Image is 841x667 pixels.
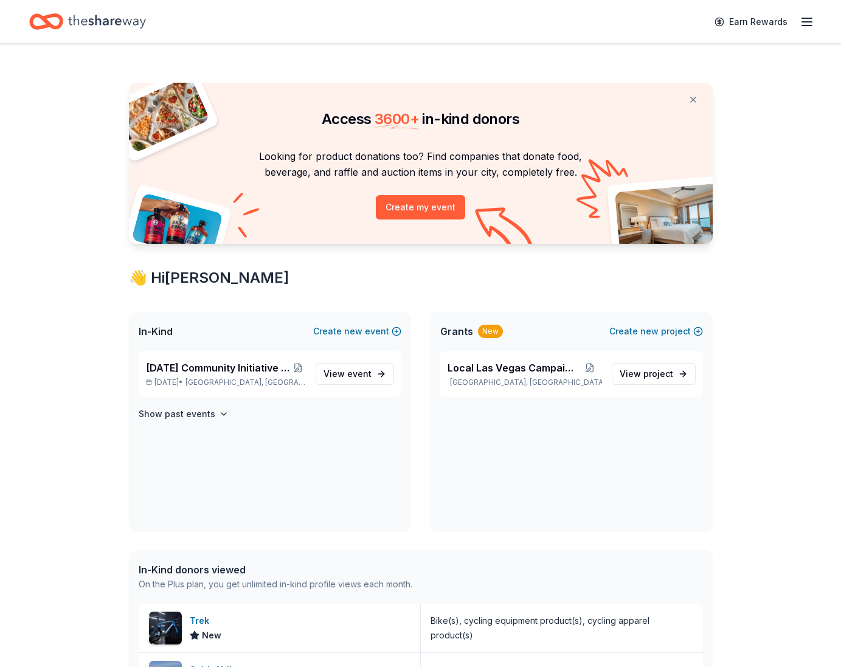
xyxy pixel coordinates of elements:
[139,577,412,592] div: On the Plus plan, you get unlimited in-kind profile views each month.
[190,613,221,628] div: Trek
[448,378,602,387] p: [GEOGRAPHIC_DATA], [GEOGRAPHIC_DATA]
[146,361,291,375] span: [DATE] Community Initiative Silent Auction Event
[139,562,412,577] div: In-Kind donors viewed
[448,361,578,375] span: Local Las Vegas Campaigns
[185,378,305,387] span: [GEOGRAPHIC_DATA], [GEOGRAPHIC_DATA]
[707,11,795,33] a: Earn Rewards
[146,378,306,387] p: [DATE] •
[129,268,713,288] div: 👋 Hi [PERSON_NAME]
[322,110,519,128] span: Access in-kind donors
[431,613,693,643] div: Bike(s), cycling equipment product(s), cycling apparel product(s)
[440,324,473,339] span: Grants
[313,324,401,339] button: Createnewevent
[609,324,703,339] button: Createnewproject
[376,195,465,219] button: Create my event
[149,612,182,645] img: Image for Trek
[202,628,221,643] span: New
[620,367,673,381] span: View
[640,324,659,339] span: new
[29,7,146,36] a: Home
[643,368,673,379] span: project
[139,407,229,421] button: Show past events
[612,363,696,385] a: View project
[144,148,698,181] p: Looking for product donations too? Find companies that donate food, beverage, and raffle and auct...
[115,75,210,153] img: Pizza
[316,363,394,385] a: View event
[139,407,215,421] h4: Show past events
[478,325,503,338] div: New
[139,324,173,339] span: In-Kind
[344,324,362,339] span: new
[324,367,372,381] span: View
[347,368,372,379] span: event
[475,207,536,253] img: Curvy arrow
[375,110,419,128] span: 3600 +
